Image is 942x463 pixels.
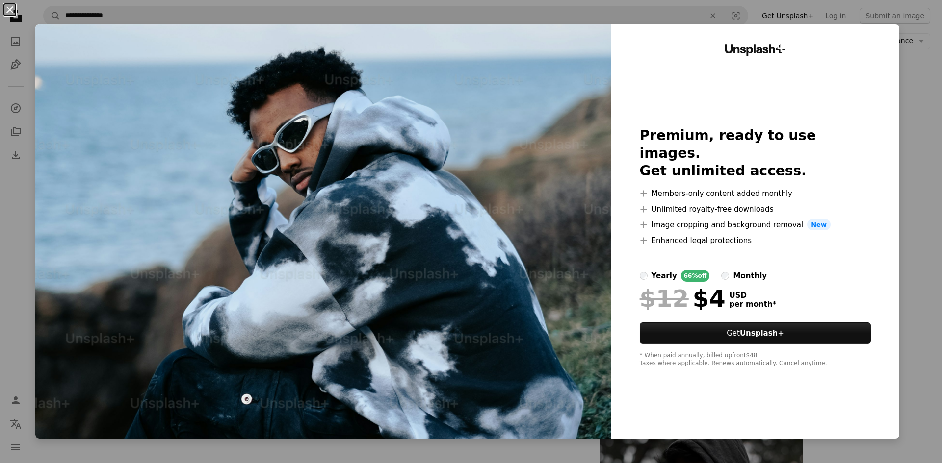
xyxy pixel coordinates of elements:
[640,188,871,199] li: Members-only content added monthly
[640,286,689,311] span: $12
[640,219,871,231] li: Image cropping and background removal
[721,272,729,280] input: monthly
[733,270,767,282] div: monthly
[640,352,871,367] div: * When paid annually, billed upfront $48 Taxes where applicable. Renews automatically. Cancel any...
[640,235,871,246] li: Enhanced legal protections
[640,272,648,280] input: yearly66%off
[640,127,871,180] h2: Premium, ready to use images. Get unlimited access.
[807,219,831,231] span: New
[681,270,710,282] div: 66% off
[652,270,677,282] div: yearly
[640,286,726,311] div: $4
[640,203,871,215] li: Unlimited royalty-free downloads
[640,322,871,344] button: GetUnsplash+
[730,291,777,300] span: USD
[730,300,777,309] span: per month *
[740,329,784,338] strong: Unsplash+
